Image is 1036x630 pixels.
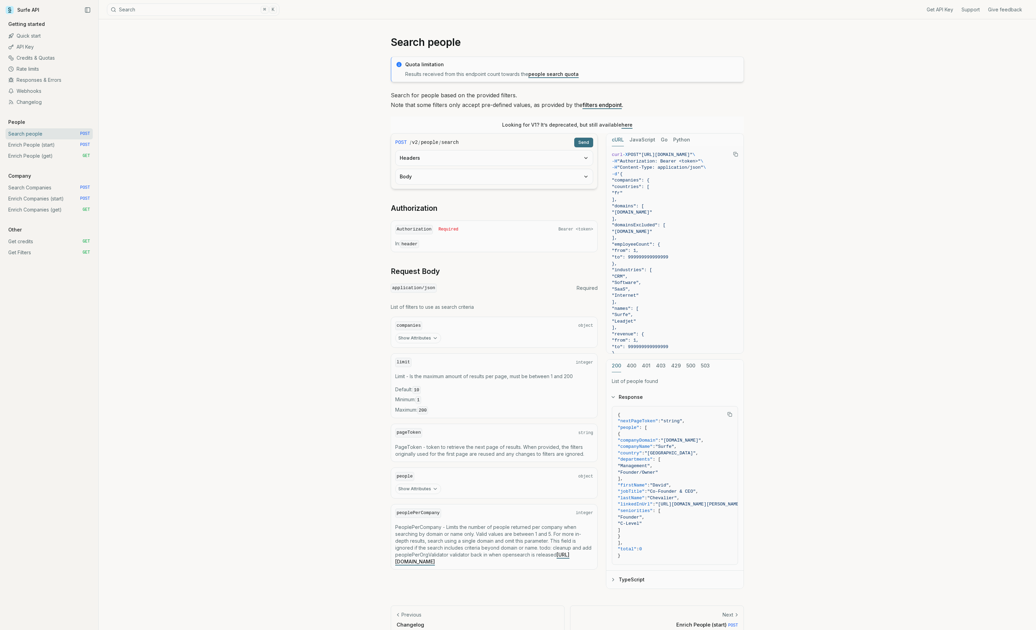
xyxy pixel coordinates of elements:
button: Python [673,134,690,146]
span: , [696,451,698,456]
p: Search for people based on the provided filters. Note that some filters only accept pre-defined v... [391,90,744,110]
button: Go [661,134,668,146]
span: GET [82,153,90,159]
button: 200 [612,360,621,372]
span: Default : [395,386,593,394]
kbd: K [269,6,277,13]
span: Required [438,227,458,232]
span: } [618,534,620,539]
span: "Authorization: Bearer <token>" [617,159,701,164]
span: "Surfe" [655,444,674,449]
span: "departments" [618,457,653,462]
span: "to": 999999999999999 [612,255,668,260]
span: "nextPageToken" [618,419,658,424]
a: here [621,122,632,128]
span: "Founder/Owner" [618,470,658,475]
span: : [ [653,508,660,513]
span: , [701,438,704,443]
code: 200 [417,406,428,414]
span: , [696,489,698,494]
button: 403 [656,360,666,372]
span: "total" [618,547,637,552]
button: Response [606,388,744,406]
span: ], [618,476,623,481]
code: header [400,240,419,248]
code: people [421,139,438,146]
code: limit [395,358,411,367]
span: "names": [ [612,306,639,311]
span: "CRM", [612,274,628,279]
span: ], [618,540,623,545]
a: Get credits GET [6,236,93,247]
span: ], [612,235,617,240]
span: "domains": [ [612,204,644,209]
button: Search⌘K [107,3,279,16]
span: '{ [617,171,623,177]
p: Next [723,611,733,618]
a: Authorization [391,204,437,213]
button: 500 [686,360,695,372]
span: { [618,431,620,436]
span: "Leadjet" [612,319,636,324]
span: "[GEOGRAPHIC_DATA]" [645,451,696,456]
span: { [618,412,620,417]
a: Get Filters GET [6,247,93,258]
span: \ [693,152,695,157]
span: "companyDomain" [618,438,658,443]
code: application/json [391,284,437,293]
span: : [658,419,661,424]
p: In: [395,240,593,248]
span: "linkedInUrl" [618,502,653,507]
code: pageToken [395,428,422,437]
span: , [677,495,680,501]
span: "jobTitle" [618,489,645,494]
span: "Software", [612,280,641,285]
span: "revenue": { [612,332,644,337]
span: "lastName" [618,495,645,501]
span: "David" [650,483,669,488]
p: List of filters to use as search criteria [391,304,598,311]
span: : [645,489,647,494]
span: "string" [661,419,682,424]
p: List of people found [612,378,738,385]
span: -d [612,171,617,177]
span: string [578,430,593,436]
span: "seniorities" [618,508,653,513]
span: GET [82,207,90,213]
span: ] [618,528,620,533]
button: Show Attributes [395,484,441,494]
span: : [653,502,655,507]
button: Show Attributes [395,333,441,343]
span: ], [612,216,617,222]
a: Give feedback [988,6,1022,13]
span: , [642,515,645,520]
span: object [578,474,593,479]
button: 400 [627,360,636,372]
kbd: ⌘ [261,6,268,13]
span: integer [576,510,593,516]
a: Surfe API [6,5,39,15]
span: \ [700,159,703,164]
span: , [650,463,653,469]
span: Maximum : [395,406,593,414]
a: Responses & Errors [6,75,93,86]
span: "Content-Type: application/json" [617,165,704,170]
span: "from": 1, [612,248,639,253]
span: -X [622,152,628,157]
a: Enrich Companies (get) GET [6,204,93,215]
code: peoplePerCompany [395,509,441,518]
span: : [645,495,647,501]
button: cURL [612,134,624,146]
span: }, [612,261,617,266]
span: "[DOMAIN_NAME]" [612,210,652,215]
h1: Search people [391,36,744,48]
span: "firstName" [618,483,647,488]
a: people search quota [528,71,579,77]
span: integer [576,360,593,365]
span: , [674,444,677,449]
p: Getting started [6,21,48,28]
span: : [647,483,650,488]
button: TypeScript [606,571,744,589]
span: Minimum : [395,396,593,404]
span: GET [82,250,90,255]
